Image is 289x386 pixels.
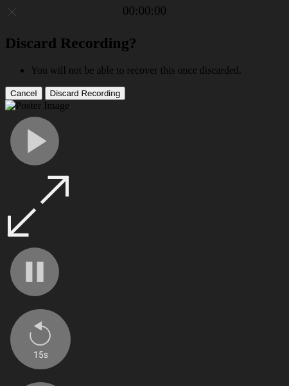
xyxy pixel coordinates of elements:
[123,4,166,18] a: 00:00:00
[5,35,284,52] h2: Discard Recording?
[45,87,126,100] button: Discard Recording
[31,65,284,76] li: You will not be able to recover this once discarded.
[5,100,69,112] img: Poster Image
[5,87,42,100] button: Cancel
